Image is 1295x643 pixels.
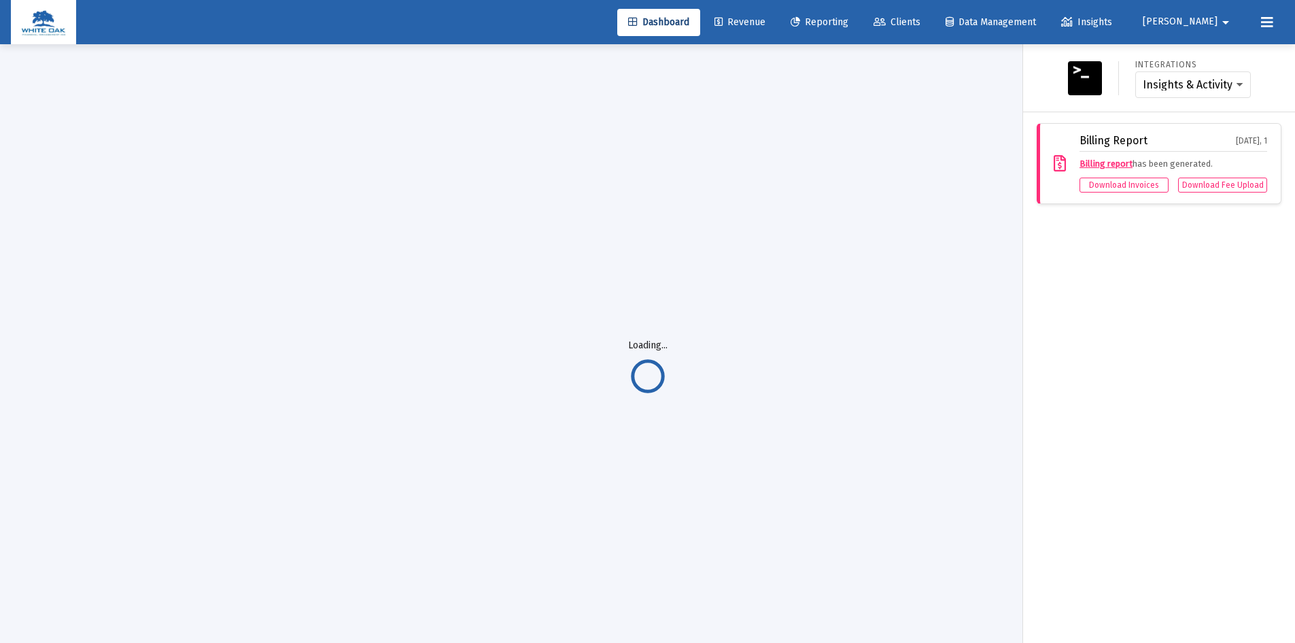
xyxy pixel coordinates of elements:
[780,9,859,36] a: Reporting
[1218,9,1234,36] mat-icon: arrow_drop_down
[628,16,689,28] span: Dashboard
[791,16,848,28] span: Reporting
[1126,8,1250,35] button: [PERSON_NAME]
[1050,9,1123,36] a: Insights
[714,16,765,28] span: Revenue
[21,9,66,36] img: Dashboard
[935,9,1047,36] a: Data Management
[946,16,1036,28] span: Data Management
[1143,16,1218,28] span: [PERSON_NAME]
[874,16,920,28] span: Clients
[863,9,931,36] a: Clients
[1061,16,1112,28] span: Insights
[704,9,776,36] a: Revenue
[617,9,700,36] a: Dashboard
